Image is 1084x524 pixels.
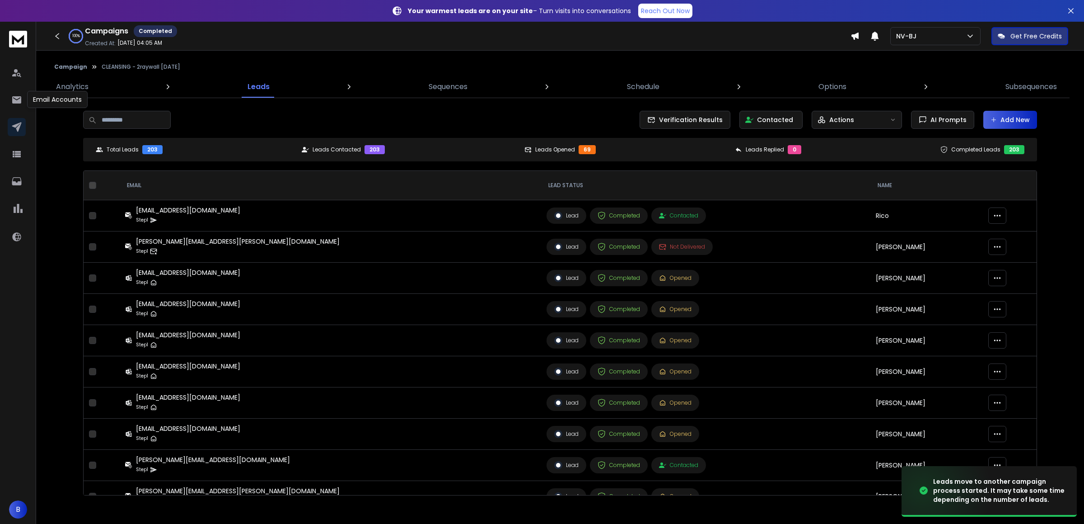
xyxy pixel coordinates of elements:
button: Campaign [54,63,87,71]
div: Email Accounts [27,91,88,108]
p: NV-BJ [896,32,920,41]
p: Leads Replied [746,146,784,153]
div: 203 [364,145,385,154]
div: Lead [554,336,579,345]
div: 203 [142,145,163,154]
a: Leads [242,76,275,98]
div: Completed [598,336,640,345]
div: [EMAIL_ADDRESS][DOMAIN_NAME] [136,362,240,371]
td: [PERSON_NAME] [870,419,983,450]
div: Opened [659,493,692,500]
td: [PERSON_NAME] [870,325,983,356]
div: Opened [659,430,692,438]
td: [PERSON_NAME] [870,231,983,263]
p: Leads [248,81,270,92]
div: Lead [554,492,579,500]
p: Reach Out Now [641,6,690,15]
div: Completed [598,243,640,251]
a: Sequences [423,76,473,98]
div: [EMAIL_ADDRESS][DOMAIN_NAME] [136,206,240,215]
p: Actions [829,115,854,124]
a: Analytics [51,76,94,98]
button: Verification Results [640,111,730,129]
div: Opened [659,337,692,344]
p: – Turn visits into conversations [408,6,631,15]
div: [EMAIL_ADDRESS][DOMAIN_NAME] [136,424,240,433]
p: 100 % [72,33,80,39]
div: Lead [554,461,579,469]
p: Step 1 [136,278,148,287]
div: [PERSON_NAME][EMAIL_ADDRESS][PERSON_NAME][DOMAIN_NAME] [136,486,340,496]
a: Options [813,76,852,98]
button: Add New [983,111,1037,129]
div: Lead [554,368,579,376]
p: Leads Contacted [313,146,361,153]
td: [PERSON_NAME] [870,356,983,387]
div: Leads move to another campaign process started. It may take some time depending on the number of ... [933,477,1066,504]
td: [PERSON_NAME] [870,387,983,419]
p: Step 1 [136,216,148,225]
div: Completed [598,305,640,313]
div: Contacted [659,462,698,469]
img: logo [9,31,27,47]
div: Lead [554,399,579,407]
div: [EMAIL_ADDRESS][DOMAIN_NAME] [136,330,240,340]
button: B [9,500,27,519]
th: NAME [870,171,983,200]
button: AI Prompts [911,111,974,129]
div: Opened [659,399,692,406]
p: Analytics [56,81,89,92]
p: Options [818,81,846,92]
div: Lead [554,212,579,220]
p: Leads Opened [535,146,575,153]
td: [PERSON_NAME] [870,294,983,325]
div: 69 [579,145,596,154]
div: Not Delivered [659,243,705,250]
a: Subsequences [1000,76,1062,98]
p: Contacted [757,115,793,124]
div: Opened [659,306,692,313]
div: Completed [598,492,640,500]
td: Rico [870,200,983,231]
td: [PERSON_NAME] [870,450,983,481]
div: Opened [659,274,692,282]
div: Lead [554,305,579,313]
p: [DATE] 04:05 AM [117,39,162,47]
div: Contacted [659,212,698,219]
div: Lead [554,243,579,251]
p: Step 1 [136,372,148,381]
p: Completed Leads [951,146,1000,153]
div: Completed [598,274,640,282]
h1: Campaigns [85,26,128,37]
div: Completed [598,212,640,220]
div: Completed [598,461,640,469]
p: Created At: [85,40,116,47]
td: [PERSON_NAME] [870,263,983,294]
p: Step 1 [136,247,148,256]
div: 0 [788,145,801,154]
div: Lead [554,430,579,438]
div: Completed [134,25,177,37]
div: Lead [554,274,579,282]
div: Completed [598,399,640,407]
p: Get Free Credits [1010,32,1062,41]
div: Completed [598,368,640,376]
p: Sequences [429,81,467,92]
p: Step 1 [136,309,148,318]
div: [PERSON_NAME][EMAIL_ADDRESS][DOMAIN_NAME] [136,455,290,464]
td: [PERSON_NAME] [870,481,983,512]
div: 203 [1004,145,1024,154]
div: [EMAIL_ADDRESS][DOMAIN_NAME] [136,299,240,308]
p: Step 1 [136,403,148,412]
div: [PERSON_NAME][EMAIL_ADDRESS][PERSON_NAME][DOMAIN_NAME] [136,237,340,246]
div: Opened [659,368,692,375]
p: CLEANSING - 2raywall [DATE] [102,63,180,71]
div: [EMAIL_ADDRESS][DOMAIN_NAME] [136,393,240,402]
p: Total Leads [107,146,139,153]
p: Step 1 [136,340,148,349]
p: Schedule [627,81,659,92]
div: [EMAIL_ADDRESS][DOMAIN_NAME] [136,268,240,277]
p: Step 1 [136,434,148,443]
